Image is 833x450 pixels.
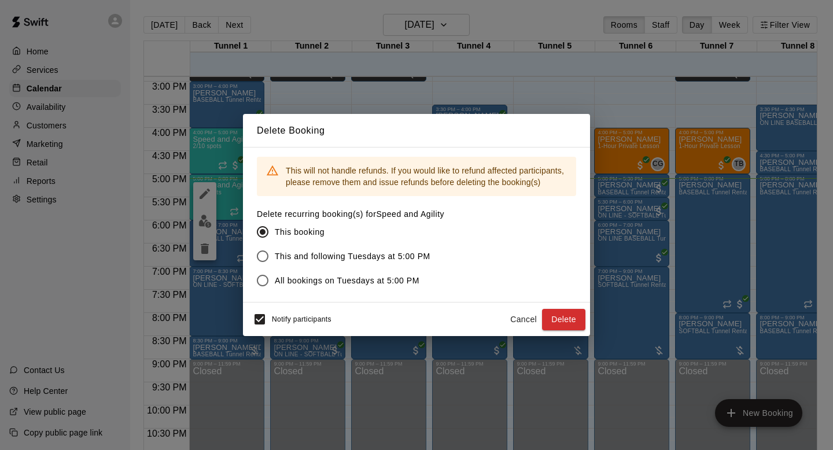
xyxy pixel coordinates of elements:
h2: Delete Booking [243,114,590,147]
span: Notify participants [272,316,331,324]
span: This booking [275,226,325,238]
span: All bookings on Tuesdays at 5:00 PM [275,275,419,287]
button: Cancel [505,309,542,330]
div: This will not handle refunds. If you would like to refund affected participants, please remove th... [286,160,567,193]
button: Delete [542,309,585,330]
span: This and following Tuesdays at 5:00 PM [275,250,430,263]
label: Delete recurring booking(s) for Speed and Agility [257,208,444,220]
